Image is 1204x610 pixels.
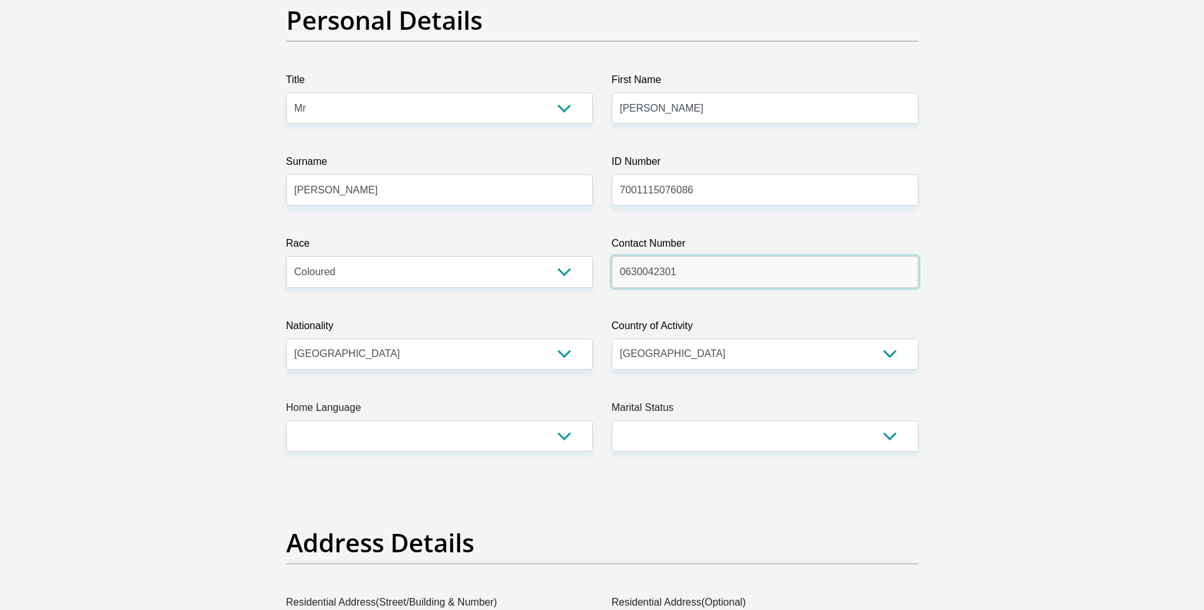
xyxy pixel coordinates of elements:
label: Nationality [286,318,593,339]
input: First Name [612,93,918,124]
label: Home Language [286,400,593,420]
h2: Personal Details [286,5,918,36]
label: Surname [286,154,593,174]
label: First Name [612,72,918,93]
input: ID Number [612,174,918,205]
label: Country of Activity [612,318,918,339]
label: Title [286,72,593,93]
label: ID Number [612,154,918,174]
label: Contact Number [612,236,918,256]
label: Marital Status [612,400,918,420]
input: Contact Number [612,256,918,287]
label: Race [286,236,593,256]
h2: Address Details [286,528,918,558]
input: Surname [286,174,593,205]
